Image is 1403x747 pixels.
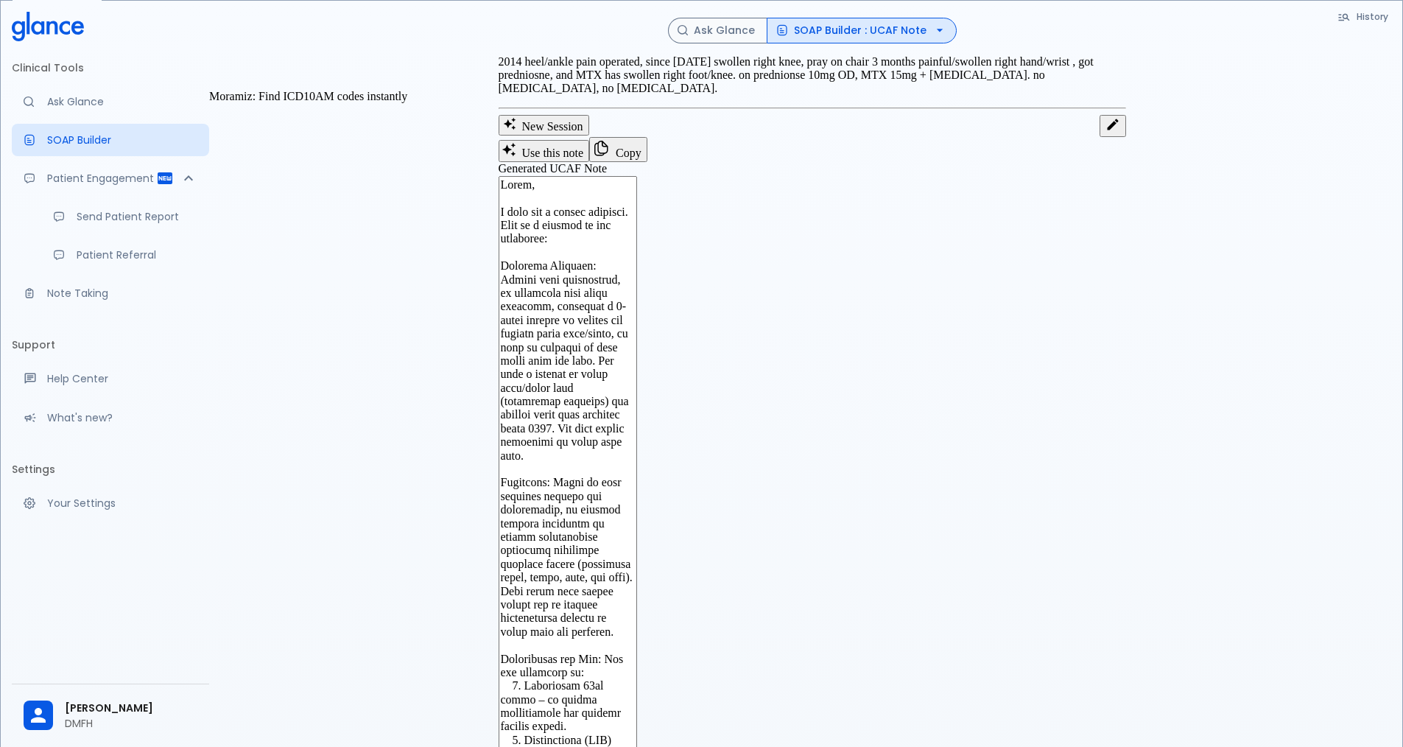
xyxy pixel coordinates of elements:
[12,401,209,434] div: Recent updates and feature releases
[12,162,209,194] div: Patient Reports & Referrals
[209,90,407,103] div: Moramiz: Find ICD10AM codes instantly
[12,50,209,85] li: Clinical Tools
[12,452,209,487] li: Settings
[12,362,209,395] a: Get help from our support team
[77,209,197,224] p: Send Patient Report
[12,124,209,156] a: Docugen: Compose a clinical documentation in seconds
[668,18,767,43] button: Ask Glance
[12,690,209,741] div: [PERSON_NAME]DMFH
[41,239,209,271] a: Receive patient referrals
[47,286,197,301] p: Note Taking
[1330,6,1397,27] button: History
[767,18,957,43] button: SOAP Builder : UCAF Note
[499,140,590,162] button: Use this note
[47,133,197,147] p: SOAP Builder
[589,137,647,162] button: Copy
[47,94,197,109] p: Ask Glance
[41,200,209,233] a: Send a patient summary
[77,248,197,262] p: Patient Referral
[12,327,209,362] li: Support
[12,85,209,118] a: Moramiz: Find ICD10AM codes instantly
[499,55,1126,96] p: 2014 heel/ankle pain operated, since [DATE] swollen right knee, pray on chair 3 months painful/sw...
[47,410,197,425] p: What's new?
[499,162,608,175] label: Generated UCAF Note
[47,171,156,186] p: Patient Engagement
[1100,115,1126,137] button: Edit
[47,371,197,386] p: Help Center
[12,487,209,519] a: Manage your settings
[47,496,197,511] p: Your Settings
[499,115,589,136] button: Clears all inputs and results.
[65,716,197,731] p: DMFH
[12,277,209,309] a: Advanced note-taking
[65,701,197,716] span: [PERSON_NAME]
